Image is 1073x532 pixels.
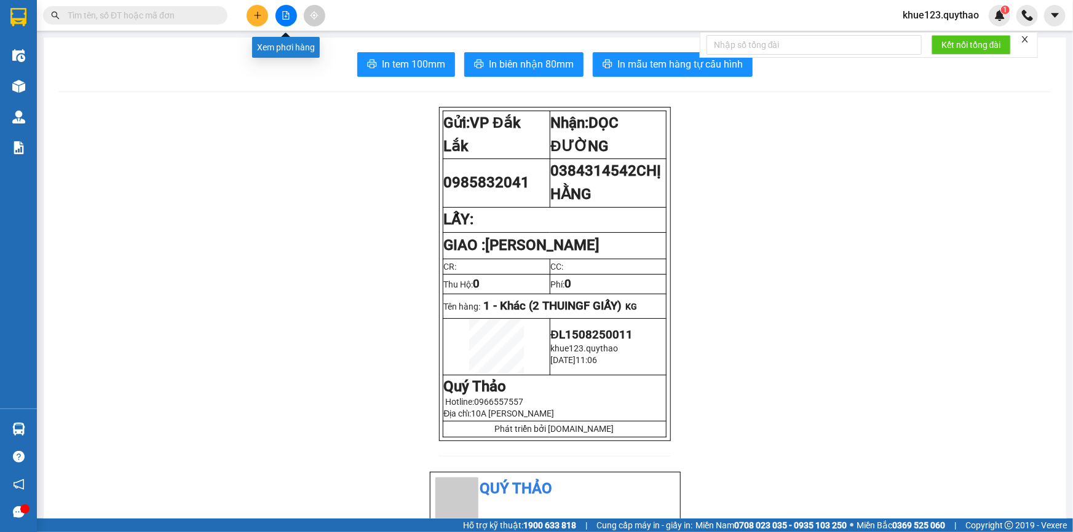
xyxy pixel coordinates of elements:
span: 1 [1003,6,1007,14]
button: printerIn mẫu tem hàng tự cấu hình [593,52,753,77]
button: plus [247,5,268,26]
span: [PERSON_NAME] [486,237,600,254]
strong: LẤY: [444,211,474,228]
span: KG [626,302,638,311]
div: 0384314542 [105,40,245,57]
strong: 0708 023 035 - 0935 103 250 [734,520,847,530]
span: 10A [PERSON_NAME] [472,409,555,418]
li: Quý Thảo [435,477,675,501]
span: | [585,518,587,532]
span: 0985832041 [444,174,530,191]
span: search [51,11,60,20]
span: ⚪️ [850,523,853,528]
strong: Quý Thảo [444,378,507,395]
img: icon-new-feature [994,10,1005,21]
span: question-circle [13,451,25,463]
span: Hỗ trợ kỹ thuật: [463,518,576,532]
img: warehouse-icon [12,423,25,436]
div: 0985832041 [10,40,97,57]
button: printerIn biên nhận 80mm [464,52,584,77]
span: message [13,506,25,518]
span: Cung cấp máy in - giấy in: [596,518,692,532]
td: Thu Hộ: [443,274,550,294]
img: logo-vxr [10,8,26,26]
span: Kết nối tổng đài [941,38,1001,52]
div: CHỊ HẰNG [105,25,245,40]
strong: GIAO : [444,237,600,254]
span: caret-down [1050,10,1061,21]
td: CR: [443,259,550,274]
img: solution-icon [12,141,25,154]
span: [DATE] [551,355,576,365]
span: Hotline: [446,397,524,407]
span: plus [253,11,262,20]
span: 0 [565,277,572,291]
span: 0 [473,277,480,291]
span: notification [13,479,25,490]
span: DỌC ĐƯỜNG [551,114,619,155]
span: Miền Bắc [857,518,945,532]
button: printerIn tem 100mm [357,52,455,77]
span: In biên nhận 80mm [489,57,574,72]
strong: 0369 525 060 [892,520,945,530]
button: aim [304,5,325,26]
div: VP Đắk Lắk [10,10,97,40]
span: DĐ: [105,57,123,70]
span: 1 - Khác (2 THUINGF GIẤY) [484,299,622,313]
td: CC: [550,259,666,274]
span: khue123.quythao [893,7,989,23]
button: caret-down [1044,5,1066,26]
strong: Nhận: [551,114,619,155]
span: printer [603,59,612,71]
span: copyright [1005,521,1013,530]
span: 11:06 [576,355,598,365]
button: file-add [275,5,297,26]
span: Miền Nam [695,518,847,532]
span: Gửi: [10,12,30,25]
td: Phí: [550,274,666,294]
td: Phát triển bởi [DOMAIN_NAME] [443,421,666,437]
input: Tìm tên, số ĐT hoặc mã đơn [68,9,213,22]
img: phone-icon [1022,10,1033,21]
span: close [1021,35,1029,44]
span: printer [367,59,377,71]
input: Nhập số tổng đài [707,35,922,55]
span: Địa chỉ: [444,409,555,418]
strong: Gửi: [444,114,521,155]
img: warehouse-icon [12,111,25,123]
span: | [954,518,956,532]
span: printer [474,59,484,71]
strong: 1900 633 818 [523,520,576,530]
button: Kết nối tổng đài [932,35,1011,55]
img: warehouse-icon [12,49,25,62]
span: In tem 100mm [382,57,445,72]
span: khue123.quythao [551,343,619,353]
span: [PERSON_NAME] [105,71,245,92]
span: ĐL1508250011 [551,328,633,342]
span: In mẫu tem hàng tự cấu hình [617,57,743,72]
sup: 1 [1001,6,1010,14]
span: 0384314542 [551,162,662,203]
span: 0966557557 [475,397,524,407]
span: VP Đắk Lắk [444,114,521,155]
p: Tên hàng: [444,299,665,313]
span: file-add [282,11,290,20]
span: Nhận: [105,12,135,25]
div: DỌC ĐƯỜNG [105,10,245,25]
span: aim [310,11,319,20]
img: warehouse-icon [12,80,25,93]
